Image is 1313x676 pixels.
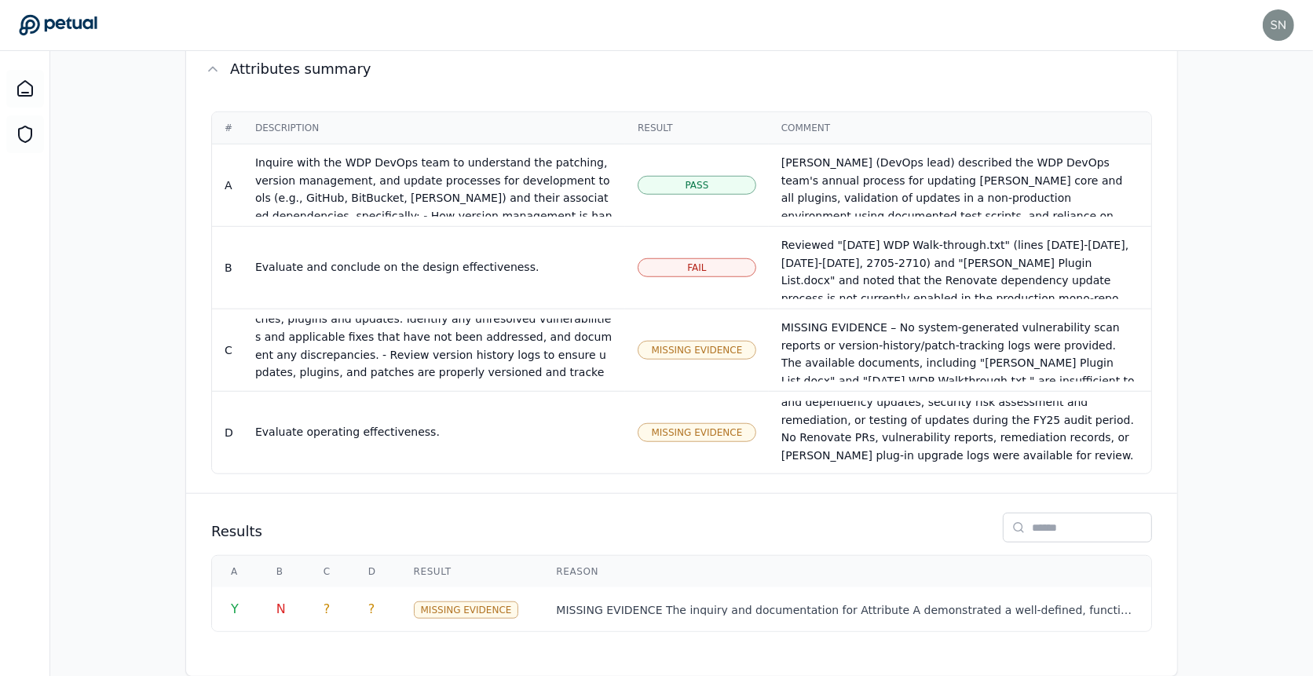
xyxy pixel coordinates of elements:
h2: Results [211,521,262,543]
img: snir+workday@petual.ai [1263,9,1294,41]
span: N [276,601,286,616]
div: Missing Evidence [414,601,519,619]
div: [PERSON_NAME] (DevOps lead) described the WDP DevOps team's annual process for updating [PERSON_N... [781,154,1139,368]
a: SOC [6,115,44,153]
span: Fail [687,261,706,274]
th: Description [243,112,625,144]
span: Missing Evidence [652,344,743,356]
td: A [212,144,243,226]
th: A [212,556,258,587]
a: Go to Dashboard [19,14,97,36]
span: Pass [686,179,709,192]
th: Comment [769,112,1151,144]
th: B [258,556,305,587]
span: Missing Evidence [652,426,743,439]
td: B [212,226,243,309]
div: Inquire with the WDP DevOps team to understand the patching, version management, and update proce... [255,154,613,297]
div: Reviewed "[DATE] WDP Walk-through.txt" (lines [DATE]-[DATE], [DATE]-[DATE], 2705-2710) and "[PERS... [781,236,1139,451]
span: Y [231,601,239,616]
th: # [212,112,243,144]
th: Result [395,556,538,587]
h2: Attributes summary [230,58,371,80]
td: D [212,391,243,473]
th: D [349,556,395,587]
div: Observe the vulnerability scans to validate the following regarding development tool updates: - D... [255,257,613,400]
span: ? [324,601,331,616]
th: Result [625,112,769,144]
div: Evaluate operating effectiveness. [255,423,613,441]
td: C [212,309,243,391]
p: MISSING EVIDENCE The inquiry and documentation for Attribute A demonstrated a well-defined, funct... [556,603,1132,618]
div: Evaluate and conclude on the design effectiveness. [255,258,613,276]
button: Attributes summary [186,46,1177,93]
a: Dashboard [6,70,44,108]
th: Reason [537,556,1151,587]
th: C [305,556,349,587]
span: ? [368,601,375,616]
div: MISSING EVIDENCE – No system-generated vulnerability scan reports or version-history/patch-tracki... [781,319,1139,444]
